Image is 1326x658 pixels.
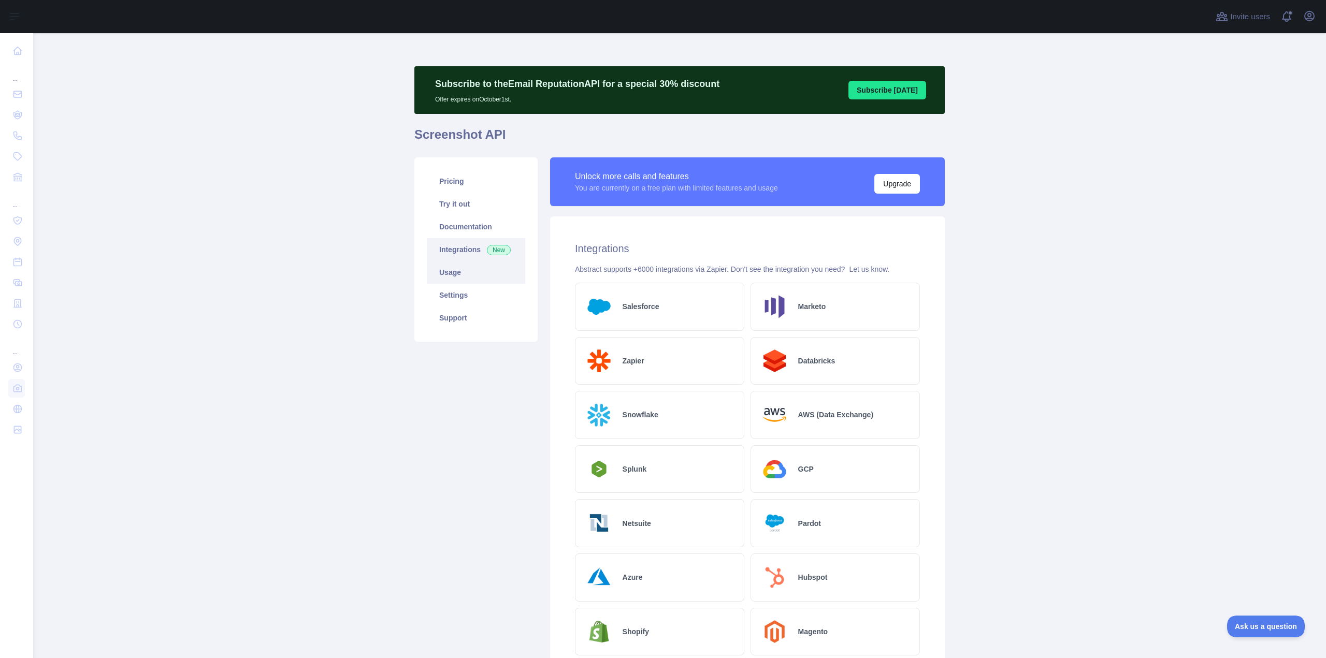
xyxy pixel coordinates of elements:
[798,572,828,582] h2: Hubspot
[759,562,790,593] img: Logo
[584,400,614,430] img: Logo
[435,77,719,91] p: Subscribe to the Email Reputation API for a special 30 % discount
[759,454,790,485] img: Logo
[414,126,945,151] h1: Screenshot API
[798,356,835,366] h2: Databricks
[584,346,614,376] img: Logo
[849,265,889,273] a: Let us know.
[874,174,920,194] button: Upgrade
[427,261,525,284] a: Usage
[623,410,658,420] h2: Snowflake
[584,291,614,322] img: Logo
[1230,11,1270,23] span: Invite users
[8,62,25,83] div: ...
[575,170,778,183] div: Unlock more calls and features
[759,400,790,430] img: Logo
[1214,8,1272,25] button: Invite users
[1227,616,1305,637] iframe: Toggle Customer Support
[584,458,614,480] img: Logo
[798,410,873,420] h2: AWS (Data Exchange)
[487,245,511,255] span: New
[584,562,614,593] img: Logo
[798,626,828,637] h2: Magento
[8,188,25,209] div: ...
[427,193,525,215] a: Try it out
[848,81,926,99] button: Subscribe [DATE]
[584,508,614,538] img: Logo
[427,215,525,238] a: Documentation
[759,617,790,647] img: Logo
[8,335,25,356] div: ...
[759,508,790,538] img: Logo
[798,301,826,312] h2: Marketo
[623,518,651,529] h2: Netsuite
[798,518,821,529] h2: Pardot
[435,91,719,104] p: Offer expires on October 1st.
[584,617,614,647] img: Logo
[575,241,920,256] h2: Integrations
[759,291,790,322] img: Logo
[427,306,525,329] a: Support
[759,346,790,376] img: Logo
[623,626,649,637] h2: Shopify
[575,183,778,193] div: You are currently on a free plan with limited features and usage
[427,238,525,261] a: Integrations New
[623,356,644,366] h2: Zapier
[575,264,920,274] div: Abstract supports +6000 integrations via Zapier. Don't see the integration you need?
[798,464,814,474] h2: GCP
[623,301,659,312] h2: Salesforce
[427,284,525,306] a: Settings
[623,464,647,474] h2: Splunk
[427,170,525,193] a: Pricing
[623,572,643,582] h2: Azure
